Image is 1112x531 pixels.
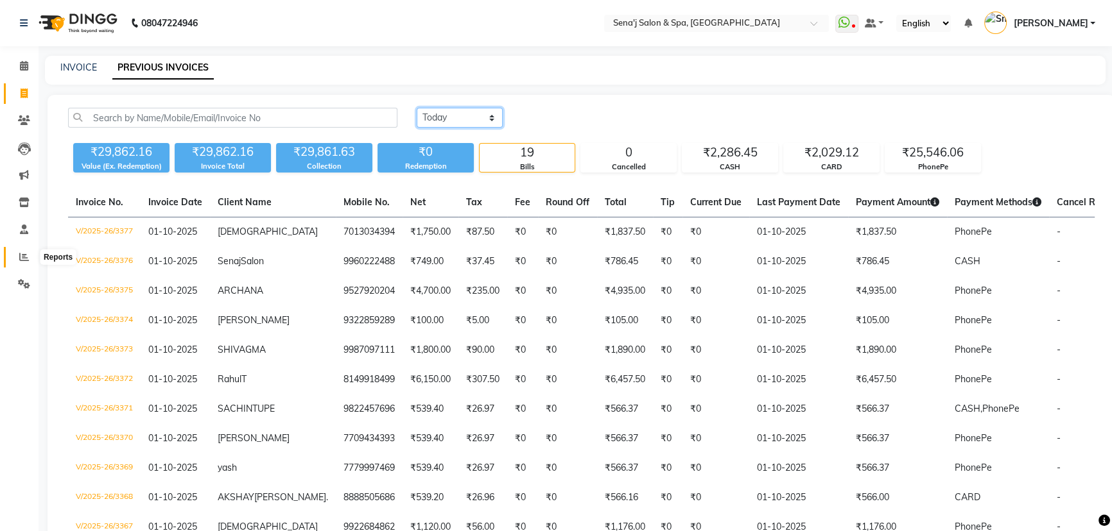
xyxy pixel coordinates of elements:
[218,285,263,296] span: ARCHANA
[856,196,939,208] span: Payment Amount
[597,424,653,453] td: ₹566.37
[458,483,507,512] td: ₹26.96
[749,276,848,306] td: 01-10-2025
[597,276,653,306] td: ₹4,935.00
[68,394,141,424] td: V/2025-26/3371
[403,394,458,424] td: ₹539.40
[480,144,575,162] div: 19
[682,453,749,483] td: ₹0
[538,424,597,453] td: ₹0
[653,335,682,365] td: ₹0
[597,217,653,248] td: ₹1,837.50
[336,365,403,394] td: 8149918499
[148,432,197,444] span: 01-10-2025
[848,276,947,306] td: ₹4,935.00
[955,226,992,237] span: PhonePe
[653,217,682,248] td: ₹0
[848,424,947,453] td: ₹566.37
[254,491,328,503] span: [PERSON_NAME].
[784,162,879,173] div: CARD
[597,365,653,394] td: ₹6,457.50
[955,196,1041,208] span: Payment Methods
[218,491,254,503] span: AKSHAY
[507,276,538,306] td: ₹0
[682,162,778,173] div: CASH
[581,162,676,173] div: Cancelled
[507,335,538,365] td: ₹0
[336,306,403,335] td: 9322859289
[403,335,458,365] td: ₹1,800.00
[112,56,214,80] a: PREVIOUS INVOICES
[538,247,597,276] td: ₹0
[276,161,372,172] div: Collection
[538,394,597,424] td: ₹0
[403,365,458,394] td: ₹6,150.00
[757,196,840,208] span: Last Payment Date
[458,394,507,424] td: ₹26.97
[538,453,597,483] td: ₹0
[336,394,403,424] td: 9822457696
[538,217,597,248] td: ₹0
[480,162,575,173] div: Bills
[690,196,742,208] span: Current Due
[749,306,848,335] td: 01-10-2025
[848,247,947,276] td: ₹786.45
[1057,226,1061,237] span: -
[749,247,848,276] td: 01-10-2025
[749,217,848,248] td: 01-10-2025
[749,335,848,365] td: 01-10-2025
[458,365,507,394] td: ₹307.50
[1057,344,1061,355] span: -
[458,335,507,365] td: ₹90.00
[885,144,980,162] div: ₹25,546.06
[597,483,653,512] td: ₹566.16
[336,247,403,276] td: 9960222488
[68,365,141,394] td: V/2025-26/3372
[982,403,1020,414] span: PhonePe
[403,276,458,306] td: ₹4,700.00
[749,424,848,453] td: 01-10-2025
[682,144,778,162] div: ₹2,286.45
[1057,462,1061,473] span: -
[955,462,992,473] span: PhonePe
[148,403,197,414] span: 01-10-2025
[148,373,197,385] span: 01-10-2025
[218,226,318,237] span: [DEMOGRAPHIC_DATA]
[955,432,992,444] span: PhonePe
[336,335,403,365] td: 9987097111
[148,285,197,296] span: 01-10-2025
[682,335,749,365] td: ₹0
[682,483,749,512] td: ₹0
[507,365,538,394] td: ₹0
[848,394,947,424] td: ₹566.37
[597,306,653,335] td: ₹105.00
[148,344,197,355] span: 01-10-2025
[148,314,197,326] span: 01-10-2025
[538,483,597,512] td: ₹0
[955,403,982,414] span: CASH,
[241,373,247,385] span: T
[1057,285,1061,296] span: -
[538,306,597,335] td: ₹0
[218,255,241,267] span: Senaj
[458,217,507,248] td: ₹87.50
[581,144,676,162] div: 0
[848,217,947,248] td: ₹1,837.50
[955,314,992,326] span: PhonePe
[336,217,403,248] td: 7013034394
[276,143,372,161] div: ₹29,861.63
[507,217,538,248] td: ₹0
[682,306,749,335] td: ₹0
[538,365,597,394] td: ₹0
[403,247,458,276] td: ₹749.00
[597,453,653,483] td: ₹566.37
[336,483,403,512] td: 8888505686
[68,276,141,306] td: V/2025-26/3375
[410,196,426,208] span: Net
[1057,373,1061,385] span: -
[218,432,290,444] span: [PERSON_NAME]
[507,306,538,335] td: ₹0
[336,424,403,453] td: 7709434393
[1057,314,1061,326] span: -
[597,335,653,365] td: ₹1,890.00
